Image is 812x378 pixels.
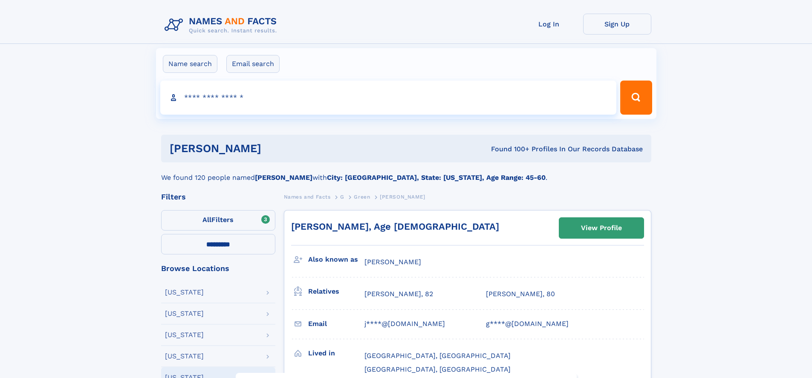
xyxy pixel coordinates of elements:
b: [PERSON_NAME] [255,173,312,182]
a: G [340,191,344,202]
a: [PERSON_NAME], Age [DEMOGRAPHIC_DATA] [291,221,499,232]
div: We found 120 people named with . [161,162,651,183]
a: [PERSON_NAME], 80 [486,289,555,299]
label: Email search [226,55,280,73]
span: [PERSON_NAME] [364,258,421,266]
div: Filters [161,193,275,201]
h3: Email [308,317,364,331]
input: search input [160,81,617,115]
button: Search Button [620,81,652,115]
div: Found 100+ Profiles In Our Records Database [376,144,643,154]
h1: [PERSON_NAME] [170,143,376,154]
img: Logo Names and Facts [161,14,284,37]
span: G [340,194,344,200]
label: Filters [161,210,275,231]
b: City: [GEOGRAPHIC_DATA], State: [US_STATE], Age Range: 45-60 [327,173,546,182]
label: Name search [163,55,217,73]
div: Browse Locations [161,265,275,272]
div: View Profile [581,218,622,238]
h3: Lived in [308,346,364,361]
div: [US_STATE] [165,310,204,317]
a: Names and Facts [284,191,331,202]
span: [GEOGRAPHIC_DATA], [GEOGRAPHIC_DATA] [364,365,511,373]
h3: Also known as [308,252,364,267]
a: [PERSON_NAME], 82 [364,289,433,299]
a: Green [354,191,370,202]
span: Green [354,194,370,200]
span: All [202,216,211,224]
a: Sign Up [583,14,651,35]
span: [GEOGRAPHIC_DATA], [GEOGRAPHIC_DATA] [364,352,511,360]
a: Log In [515,14,583,35]
div: [US_STATE] [165,332,204,338]
a: View Profile [559,218,644,238]
h3: Relatives [308,284,364,299]
div: [US_STATE] [165,353,204,360]
div: [US_STATE] [165,289,204,296]
span: [PERSON_NAME] [380,194,425,200]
